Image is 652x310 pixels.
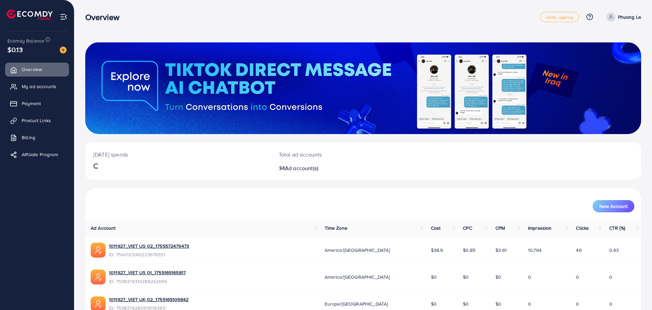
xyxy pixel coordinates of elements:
[109,251,189,258] span: ID: 7540125361229676551
[5,97,69,110] a: Payment
[279,165,401,172] h2: 34
[325,247,390,254] span: America/[GEOGRAPHIC_DATA]
[463,274,469,280] span: $0
[495,225,505,231] span: CPM
[576,274,579,280] span: 0
[22,151,58,158] span: Affiliate Program
[431,225,441,231] span: Cost
[463,247,475,254] span: $0.85
[325,300,388,307] span: Europe/[GEOGRAPHIC_DATA]
[60,47,67,53] img: image
[60,13,68,21] img: menu
[109,269,186,276] a: 1011927_VIET US 01_1755165165817
[91,270,106,284] img: ic-ads-acc.e4c84228.svg
[85,12,125,22] h3: Overview
[5,114,69,127] a: Product Links
[7,10,53,20] img: logo
[540,12,579,22] a: white_agency
[528,225,552,231] span: Impression
[109,243,189,249] a: 1011927_VIET US 02_1755572479473
[463,225,472,231] span: CPC
[109,278,186,285] span: ID: 7538376314288242696
[285,164,318,172] span: Ad account(s)
[431,247,443,254] span: $38.9
[609,300,612,307] span: 0
[528,247,542,254] span: 10,764
[22,134,35,141] span: Billing
[599,204,628,209] span: New Account
[5,148,69,161] a: Affiliate Program
[5,80,69,93] a: My ad accounts
[431,274,437,280] span: $0
[463,300,469,307] span: $0
[7,37,44,44] span: Ecomdy Balance
[604,13,641,21] a: Phuong Le
[5,131,69,144] a: Billing
[495,247,507,254] span: $3.61
[431,300,437,307] span: $0
[576,247,581,254] span: 46
[22,83,56,90] span: My ad accounts
[5,63,69,76] a: Overview
[609,274,612,280] span: 0
[22,117,51,124] span: Product Links
[618,13,641,21] p: Phuong Le
[593,200,634,212] button: New Account
[609,247,619,254] span: 0.43
[546,15,573,19] span: white_agency
[91,225,116,231] span: Ad Account
[495,274,501,280] span: $0
[109,296,188,303] a: 1011927_VIET UK 02_1755165109842
[576,300,579,307] span: 0
[22,66,42,73] span: Overview
[528,300,531,307] span: 0
[325,274,390,280] span: America/[GEOGRAPHIC_DATA]
[325,225,347,231] span: Time Zone
[609,225,625,231] span: CTR (%)
[93,150,262,159] p: [DATE] spends
[22,100,41,107] span: Payment
[576,225,589,231] span: Clicks
[91,243,106,258] img: ic-ads-acc.e4c84228.svg
[7,45,23,54] span: $0.13
[528,274,531,280] span: 0
[279,150,401,159] p: Total ad accounts
[495,300,501,307] span: $0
